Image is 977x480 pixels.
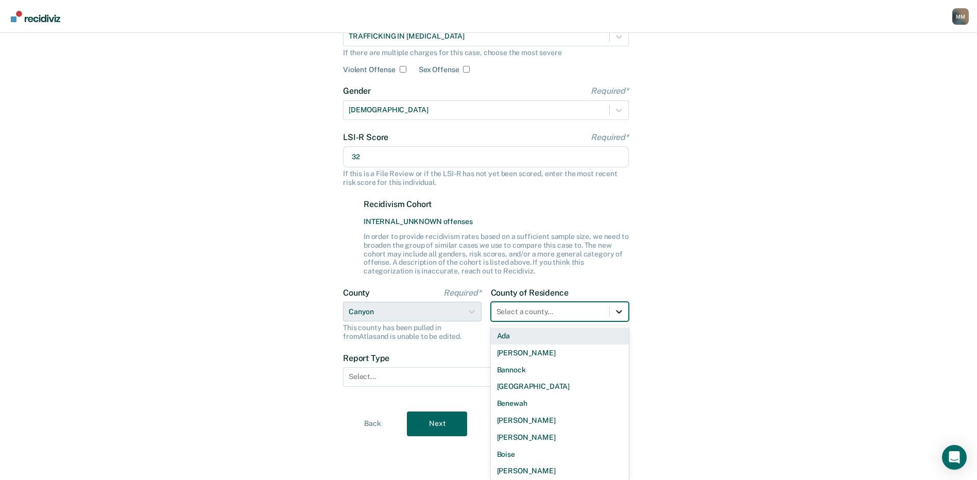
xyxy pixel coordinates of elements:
[491,328,629,345] div: Ada
[952,8,969,25] button: Profile dropdown button
[343,353,629,363] label: Report Type
[343,132,629,142] label: LSI-R Score
[443,288,482,298] span: Required*
[491,412,629,429] div: [PERSON_NAME]
[419,65,459,74] label: Sex Offense
[491,288,629,298] label: County of Residence
[491,446,629,463] div: Boise
[343,48,629,57] div: If there are multiple charges for this case, choose the most severe
[952,8,969,25] div: M M
[491,378,629,395] div: [GEOGRAPHIC_DATA]
[491,462,629,479] div: [PERSON_NAME]
[591,86,629,96] span: Required*
[11,11,60,22] img: Recidiviz
[591,132,629,142] span: Required*
[491,345,629,362] div: [PERSON_NAME]
[407,412,467,436] button: Next
[491,362,629,379] div: Bannock
[491,429,629,446] div: [PERSON_NAME]
[342,412,403,436] button: Back
[942,445,967,470] div: Open Intercom Messenger
[491,395,629,412] div: Benewah
[343,323,482,341] div: This county has been pulled in from Atlas and is unable to be edited.
[343,86,629,96] label: Gender
[343,288,482,298] label: County
[343,65,396,74] label: Violent Offense
[364,217,629,226] span: INTERNAL_UNKNOWN offenses
[364,199,629,209] label: Recidivism Cohort
[343,169,629,187] div: If this is a File Review or if the LSI-R has not yet been scored, enter the most recent risk scor...
[364,232,629,276] div: In order to provide recidivism rates based on a sufficient sample size, we need to broaden the gr...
